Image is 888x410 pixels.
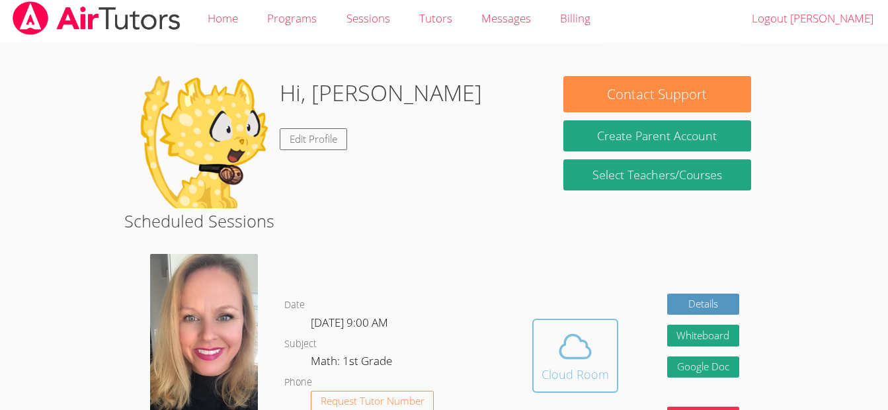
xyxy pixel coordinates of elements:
[563,76,751,112] button: Contact Support
[667,356,740,378] a: Google Doc
[667,325,740,347] button: Whiteboard
[137,76,269,208] img: default.png
[563,120,751,151] button: Create Parent Account
[563,159,751,190] a: Select Teachers/Courses
[284,297,305,313] dt: Date
[542,365,609,384] div: Cloud Room
[311,352,395,374] dd: Math: 1st Grade
[481,11,531,26] span: Messages
[321,396,424,406] span: Request Tutor Number
[124,208,764,233] h2: Scheduled Sessions
[532,319,618,393] button: Cloud Room
[311,315,388,330] span: [DATE] 9:00 AM
[280,76,482,110] h1: Hi, [PERSON_NAME]
[284,374,312,391] dt: Phone
[284,336,317,352] dt: Subject
[11,1,182,35] img: airtutors_banner-c4298cdbf04f3fff15de1276eac7730deb9818008684d7c2e4769d2f7ddbe033.png
[667,294,740,315] a: Details
[280,128,347,150] a: Edit Profile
